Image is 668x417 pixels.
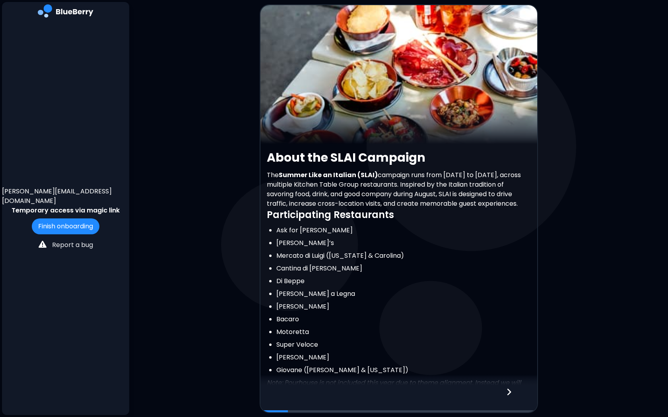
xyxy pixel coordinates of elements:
img: company logo [38,4,93,21]
li: [PERSON_NAME] a Legna [276,289,531,299]
li: Mercato di Luigi ([US_STATE] & Carolina) [276,251,531,261]
li: Motoretta [276,327,531,337]
li: Di Beppe [276,276,531,286]
h3: Participating Restaurants [267,208,531,221]
p: Report a bug [52,240,93,250]
p: The campaign runs from [DATE] to [DATE], across multiple Kitchen Table Group restaurants. Inspire... [267,170,531,208]
li: [PERSON_NAME] [276,353,531,362]
li: Cantina di [PERSON_NAME] [276,264,531,273]
strong: Summer Like an Italian (SLAI) [279,170,378,180]
button: Finish onboarding [32,218,99,234]
a: Finish onboarding [32,222,99,231]
li: Ask for [PERSON_NAME] [276,226,531,235]
h2: About the SLAI Campaign [267,151,531,165]
li: Bacaro [276,315,531,324]
li: [PERSON_NAME] [276,302,531,311]
p: Temporary access via magic link [12,206,120,215]
li: Giovane ([PERSON_NAME] & [US_STATE]) [276,365,531,375]
img: video thumbnail [260,5,537,144]
img: file icon [39,240,47,248]
p: [PERSON_NAME][EMAIL_ADDRESS][DOMAIN_NAME] [2,187,129,206]
li: Super Veloce [276,340,531,349]
li: [PERSON_NAME]’s [276,238,531,248]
